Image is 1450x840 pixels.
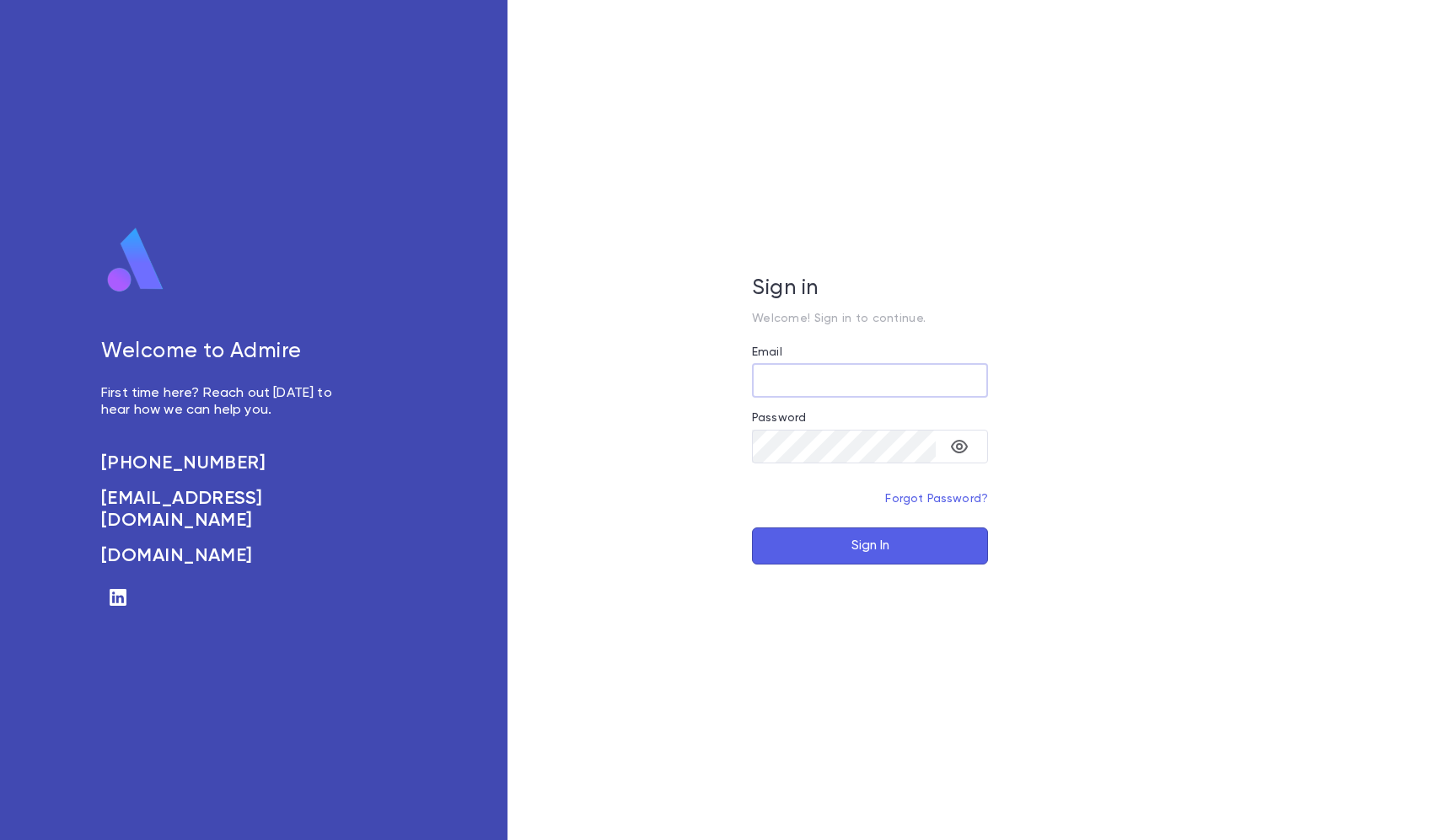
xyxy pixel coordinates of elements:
h5: Welcome to Admire [101,340,351,365]
p: First time here? Reach out [DATE] to hear how we can help you. [101,385,351,419]
h5: Sign in [752,276,988,302]
a: [PHONE_NUMBER] [101,452,351,474]
a: [EMAIL_ADDRESS][DOMAIN_NAME] [101,488,351,532]
label: Password [752,411,806,425]
p: Welcome! Sign in to continue. [752,312,988,325]
img: logo [101,227,170,294]
button: Sign In [752,527,988,564]
label: Email [752,345,782,359]
a: [DOMAIN_NAME] [101,545,351,567]
a: Forgot Password? [885,493,988,505]
button: toggle password visibility [943,430,976,463]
